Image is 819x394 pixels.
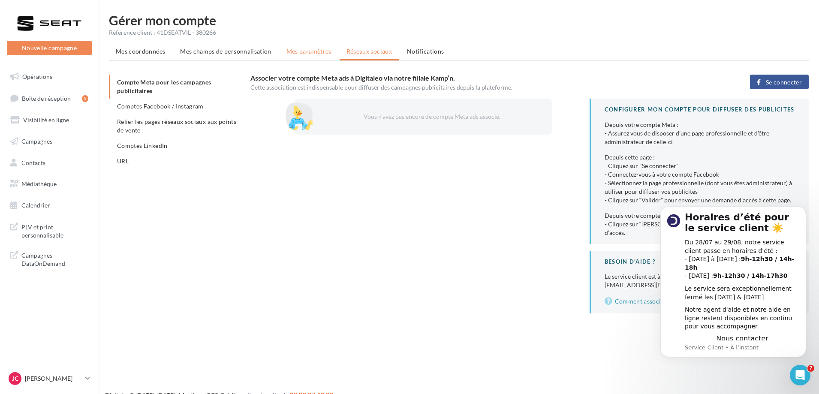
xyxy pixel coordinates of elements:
a: Boîte de réception5 [5,89,93,108]
a: Campagnes DataOnDemand [5,246,93,271]
div: Le service client est à votre disposition pour toute question à l’adresse [EMAIL_ADDRESS][DOMAIN_... [605,272,795,289]
button: Nouvelle campagne [7,41,92,55]
span: Relier les pages réseaux sociaux aux points de vente [117,118,236,134]
div: BESOIN D'AIDE ? [605,258,795,266]
iframe: Intercom live chat [790,365,810,385]
a: PLV et print personnalisable [5,218,93,243]
div: Cette association est indispensable pour diffuser des campagnes publicitaires depuis la plateforme. [250,83,696,92]
a: Contacts [5,154,93,172]
a: Campagnes [5,132,93,150]
span: PLV et print personnalisable [21,221,88,240]
div: Vous n’avez pas encore de compte Meta ads associé. [322,112,538,121]
button: Se connecter [750,75,809,89]
span: Médiathèque [21,180,57,187]
h1: Gérer mon compte [109,14,809,27]
div: Depuis votre compte Meta : - Cliquez sur “[PERSON_NAME] l’invitation” afin de finaliser la demand... [605,211,795,237]
span: Mes paramètres [286,48,331,55]
a: Calendrier [5,196,93,214]
h3: Associer votre compte Meta ads à Digitaleo via notre filiale Kamp’n. [250,75,696,81]
span: Opérations [22,73,52,80]
span: Comptes LinkedIn [117,142,168,149]
span: Campagnes DataOnDemand [21,250,88,268]
a: JC [PERSON_NAME] [7,370,92,387]
span: Comptes Facebook / Instagram [117,102,204,110]
iframe: Intercom notifications message [647,200,819,371]
p: [PERSON_NAME] [25,374,82,383]
div: Référence client : 41DSEATVIL - 380266 [109,28,809,37]
span: Campagnes [21,138,52,145]
span: JC [12,374,18,383]
span: 7 [807,365,814,372]
span: URL [117,157,129,165]
div: Depuis votre compte Meta : - Assurez vous de disposer d’une page professionnelle et d'être admini... [605,120,795,146]
span: Se connecter [766,79,802,86]
span: Visibilité en ligne [23,116,69,123]
span: Boîte de réception [22,94,71,102]
span: Notifications [407,48,444,55]
span: Contacts [21,159,45,166]
div: CONFIGURER MON COMPTE POUR DIFFUSER DES PUBLICITES [605,105,795,114]
div: Depuis cette page : - Cliquez sur "Se connecter" - Connectez-vous à votre compte Facebook - Sélec... [605,153,795,205]
a: Comment associer mon compte à Digitaleo [605,296,795,307]
a: Médiathèque [5,175,93,193]
span: Mes coordonnées [116,48,165,55]
span: Mes champs de personnalisation [180,48,271,55]
a: Visibilité en ligne [5,111,93,129]
div: 5 [82,95,88,102]
span: Calendrier [21,202,50,209]
a: Opérations [5,68,93,86]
